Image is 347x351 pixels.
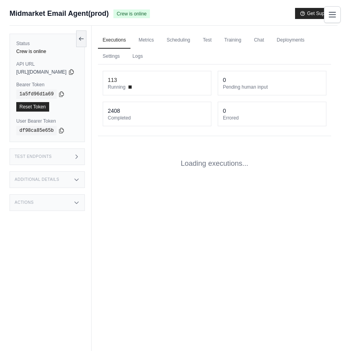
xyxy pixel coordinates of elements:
[16,89,57,99] code: 1a5fd96d1a69
[223,84,321,90] dt: Pending human input
[108,76,117,84] div: 113
[198,32,217,49] a: Test
[15,200,34,205] h3: Actions
[249,32,268,49] a: Chat
[15,154,52,159] h3: Test Endpoints
[98,146,331,182] div: Loading executions...
[113,9,150,18] span: Crew is online
[134,32,159,49] a: Metrics
[108,107,120,115] div: 2408
[223,107,226,115] div: 0
[98,32,131,49] a: Executions
[272,32,309,49] a: Deployments
[98,48,125,65] a: Settings
[220,32,246,49] a: Training
[223,76,226,84] div: 0
[16,69,67,75] span: [URL][DOMAIN_NAME]
[128,48,148,65] a: Logs
[108,84,126,90] span: Running
[16,40,78,47] label: Status
[223,115,321,121] dt: Errored
[16,102,49,112] a: Reset Token
[295,8,337,19] button: Get Support
[16,82,78,88] label: Bearer Token
[15,177,59,182] h3: Additional Details
[16,61,78,67] label: API URL
[16,118,78,124] label: User Bearer Token
[324,6,341,23] button: Toggle navigation
[16,48,78,55] div: Crew is online
[108,115,206,121] dt: Completed
[16,126,57,135] code: df98ca85e65b
[162,32,195,49] a: Scheduling
[10,8,109,19] span: Midmarket Email Agent(prod)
